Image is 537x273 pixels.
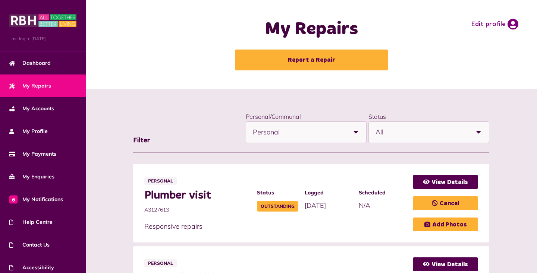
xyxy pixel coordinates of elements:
[413,257,478,271] a: View Details
[413,196,478,210] a: Cancel
[9,173,54,181] span: My Enquiries
[359,189,405,197] span: Scheduled
[257,201,298,212] span: Outstanding
[9,127,48,135] span: My Profile
[9,150,56,158] span: My Payments
[359,201,370,210] span: N/A
[471,19,518,30] a: Edit profile
[368,113,386,120] label: Status
[9,264,54,272] span: Accessibility
[133,137,150,144] span: Filter
[144,221,405,231] p: Responsive repairs
[9,105,54,112] span: My Accounts
[253,122,345,143] span: Personal
[144,177,177,185] span: Personal
[305,189,351,197] span: Logged
[376,122,468,143] span: All
[9,82,51,90] span: My Repairs
[9,35,76,42] span: Last login: [DATE]
[206,19,417,40] h1: My Repairs
[9,13,76,28] img: MyRBH
[413,218,478,231] a: Add Photos
[9,196,63,203] span: My Notifications
[9,195,18,203] span: 6
[144,259,177,267] span: Personal
[246,113,301,120] label: Personal/Communal
[413,175,478,189] a: View Details
[305,201,326,210] span: [DATE]
[9,218,53,226] span: Help Centre
[235,50,388,70] a: Report a Repair
[144,189,249,202] span: Plumber visit
[9,59,51,67] span: Dashboard
[9,241,50,249] span: Contact Us
[144,206,249,214] span: A3127613
[257,189,297,197] span: Status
